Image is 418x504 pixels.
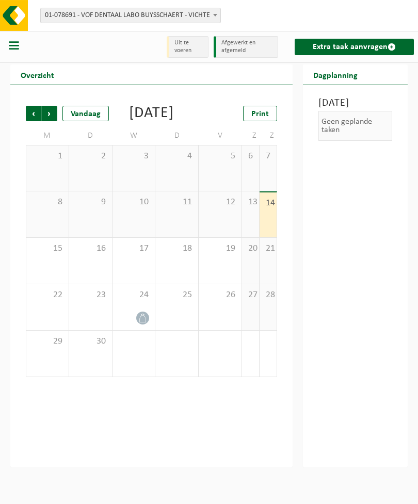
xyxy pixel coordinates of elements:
span: 8 [31,197,63,208]
h2: Overzicht [10,64,65,85]
span: 2 [74,151,107,162]
span: 24 [118,289,150,301]
div: Vandaag [62,106,109,121]
li: Afgewerkt en afgemeld [214,36,278,58]
span: 14 [265,198,271,209]
td: V [199,126,242,145]
span: 29 [31,336,63,347]
span: 9 [74,197,107,208]
span: 21 [265,243,271,254]
div: [DATE] [129,106,174,121]
span: Volgende [42,106,57,121]
span: 19 [204,243,236,254]
span: 25 [160,289,193,301]
span: 22 [31,289,63,301]
span: 17 [118,243,150,254]
td: Z [260,126,277,145]
span: 27 [247,289,254,301]
li: Uit te voeren [167,36,208,58]
span: 5 [204,151,236,162]
span: 6 [247,151,254,162]
span: 1 [31,151,63,162]
span: 11 [160,197,193,208]
span: Vorige [26,106,41,121]
span: 4 [160,151,193,162]
span: 01-078691 - VOF DENTAAL LABO BUYSSCHAERT - VICHTE [40,8,221,23]
span: 7 [265,151,271,162]
span: 30 [74,336,107,347]
span: 13 [247,197,254,208]
h2: Dagplanning [303,64,368,85]
td: W [112,126,156,145]
span: 26 [204,289,236,301]
td: Z [242,126,260,145]
td: M [26,126,69,145]
td: D [69,126,112,145]
a: Print [243,106,277,121]
span: 20 [247,243,254,254]
span: Print [251,110,269,118]
div: Geen geplande taken [318,111,392,141]
span: 28 [265,289,271,301]
a: Extra taak aanvragen [295,39,414,55]
span: 15 [31,243,63,254]
span: 18 [160,243,193,254]
span: 12 [204,197,236,208]
span: 23 [74,289,107,301]
td: D [155,126,199,145]
span: 01-078691 - VOF DENTAAL LABO BUYSSCHAERT - VICHTE [41,8,220,23]
span: 3 [118,151,150,162]
h3: [DATE] [318,95,392,111]
span: 10 [118,197,150,208]
span: 16 [74,243,107,254]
